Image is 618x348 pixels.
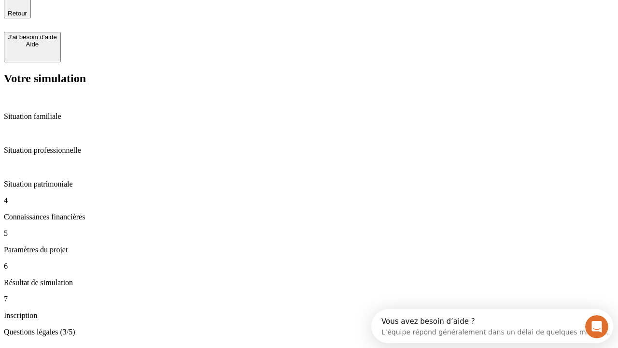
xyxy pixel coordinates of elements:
p: Situation patrimoniale [4,180,614,188]
p: Connaissances financières [4,213,614,221]
h2: Votre simulation [4,72,614,85]
div: Ouvrir le Messenger Intercom [4,4,266,30]
button: J’ai besoin d'aideAide [4,32,61,62]
p: Résultat de simulation [4,278,614,287]
p: Situation professionnelle [4,146,614,155]
p: Inscription [4,311,614,320]
p: Situation familiale [4,112,614,121]
p: 6 [4,262,614,271]
div: Vous avez besoin d’aide ? [10,8,238,16]
p: Paramètres du projet [4,246,614,254]
div: Aide [8,41,57,48]
div: J’ai besoin d'aide [8,33,57,41]
p: 7 [4,295,614,304]
iframe: Intercom live chat discovery launcher [371,309,613,343]
iframe: Intercom live chat [585,315,608,338]
p: Questions légales (3/5) [4,328,614,336]
span: Retour [8,10,27,17]
div: L’équipe répond généralement dans un délai de quelques minutes. [10,16,238,26]
p: 4 [4,196,614,205]
p: 5 [4,229,614,238]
